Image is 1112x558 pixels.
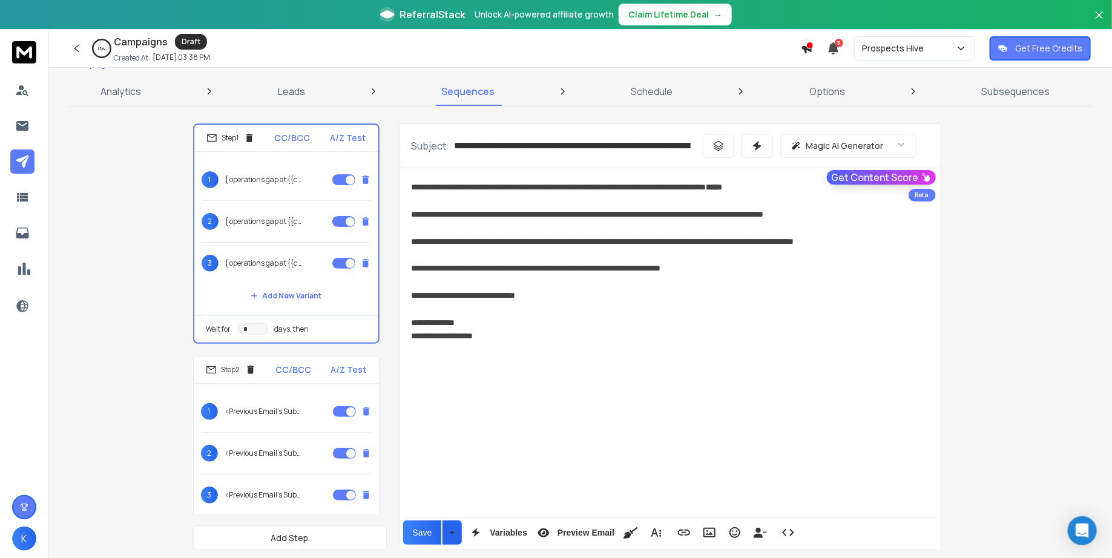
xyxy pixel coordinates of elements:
[278,84,305,99] p: Leads
[206,324,231,334] p: Wait for
[99,45,105,52] p: 0 %
[226,258,303,268] p: { operations gap at {{companyName}} | how {{companyName}} can free 10+ hours/week | {{firstName}}...
[331,132,366,144] p: A/Z Test
[619,4,732,25] button: Claim Lifetime Deal→
[241,284,332,308] button: Add New Variant
[202,213,219,230] span: 2
[749,520,772,545] button: Insert Unsubscribe Link
[714,8,722,21] span: →
[175,34,207,50] div: Draft
[464,520,530,545] button: Variables
[201,445,218,462] span: 2
[225,407,303,416] p: <Previous Email's Subject>
[271,77,312,106] a: Leads
[532,520,617,545] button: Preview Email
[202,171,219,188] span: 1
[624,77,680,106] a: Schedule
[631,84,673,99] p: Schedule
[12,527,36,551] button: K
[487,528,530,538] span: Variables
[201,487,218,504] span: 3
[100,84,141,99] p: Analytics
[114,53,150,63] p: Created At:
[226,175,303,185] p: { operations gap at {{companyName}} | how {{companyName}} can free 15+ hours/week |{{firstName}} ...
[723,520,746,545] button: Emoticons
[1068,516,1097,545] div: Open Intercom Messenger
[153,53,210,62] p: [DATE] 03:38 PM
[412,139,450,153] p: Subject:
[441,84,495,99] p: Sequences
[193,526,387,550] button: Add Step
[275,132,311,144] p: CC/BCC
[331,364,367,376] p: A/Z Test
[619,520,642,545] button: Clean HTML
[835,39,843,47] span: 3
[827,170,936,185] button: Get Content Score
[403,520,442,545] button: Save
[975,77,1058,106] a: Subsequences
[909,189,936,202] div: Beta
[206,364,256,375] div: Step 2
[434,77,502,106] a: Sequences
[275,324,309,334] p: days, then
[400,7,465,22] span: ReferralStack
[777,520,800,545] button: Code View
[202,255,219,272] span: 3
[225,448,303,458] p: <Previous Email's Subject>
[93,77,148,106] a: Analytics
[475,8,614,21] p: Unlock AI-powered affiliate growth
[862,42,929,54] p: Prospects Hive
[226,217,303,226] p: { operations gap at {{companyName}} | how {{companyName}} can free 10+ hours/week | {{firstName}}...
[206,133,255,143] div: Step 1
[275,364,311,376] p: CC/BCC
[982,84,1050,99] p: Subsequences
[645,520,668,545] button: More Text
[1015,42,1082,54] p: Get Free Credits
[1091,7,1107,36] button: Close banner
[698,520,721,545] button: Insert Image (⌘P)
[114,34,168,49] h1: Campaigns
[802,77,852,106] a: Options
[225,490,303,500] p: <Previous Email's Subject>
[193,123,380,344] li: Step1CC/BCCA/Z Test1{ operations gap at {{companyName}} | how {{companyName}} can free 15+ hours/...
[673,520,696,545] button: Insert Link (⌘K)
[201,403,218,420] span: 1
[555,528,617,538] span: Preview Email
[809,84,845,99] p: Options
[780,134,916,158] button: Magic AI Generator
[990,36,1091,61] button: Get Free Credits
[806,140,884,152] p: Magic AI Generator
